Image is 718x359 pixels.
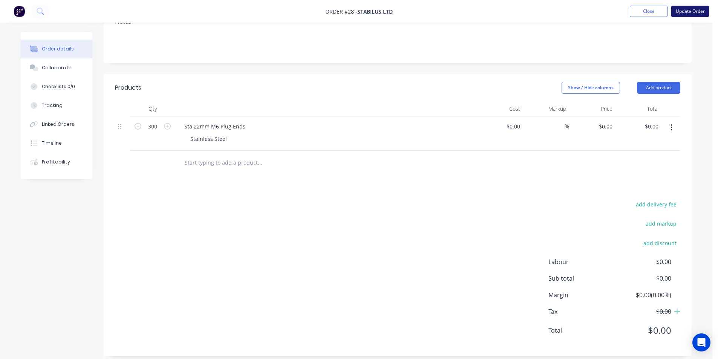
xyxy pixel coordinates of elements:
[615,290,671,299] span: $0.00 ( 0.00 %)
[21,77,92,96] button: Checklists 0/0
[42,102,63,109] div: Tracking
[42,121,74,128] div: Linked Orders
[548,290,615,299] span: Margin
[130,101,175,116] div: Qty
[632,199,680,209] button: add delivery fee
[548,257,615,266] span: Labour
[548,274,615,283] span: Sub total
[637,82,680,94] button: Add product
[639,238,680,248] button: add discount
[21,96,92,115] button: Tracking
[641,218,680,229] button: add markup
[615,274,671,283] span: $0.00
[184,133,233,144] div: Stainless Steel
[548,307,615,316] span: Tax
[523,101,570,116] div: Markup
[325,8,357,15] span: Order #28 -
[42,64,72,71] div: Collaborate
[615,307,671,316] span: $0.00
[21,115,92,134] button: Linked Orders
[615,257,671,266] span: $0.00
[21,153,92,171] button: Profitability
[21,58,92,77] button: Collaborate
[115,83,141,92] div: Products
[565,122,569,131] span: %
[115,18,680,25] div: Notes
[562,82,620,94] button: Show / Hide columns
[569,101,615,116] div: Price
[477,101,523,116] div: Cost
[21,40,92,58] button: Order details
[184,155,335,170] input: Start typing to add a product...
[615,101,662,116] div: Total
[630,6,667,17] button: Close
[21,134,92,153] button: Timeline
[671,6,709,17] button: Update Order
[692,333,710,351] div: Open Intercom Messenger
[14,6,25,17] img: Factory
[178,121,251,132] div: Sta 22mm M6 Plug Ends
[42,140,62,147] div: Timeline
[615,324,671,337] span: $0.00
[548,326,615,335] span: Total
[357,8,393,15] a: Stabilus Ltd
[42,46,74,52] div: Order details
[42,159,70,165] div: Profitability
[42,83,75,90] div: Checklists 0/0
